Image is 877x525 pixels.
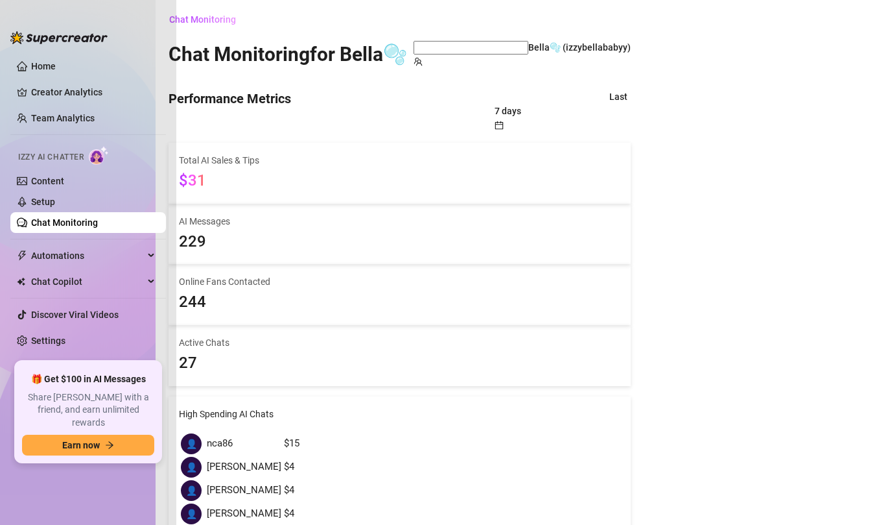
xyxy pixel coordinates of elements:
[207,506,281,522] span: [PERSON_NAME]
[179,171,206,189] span: $31
[179,153,620,167] span: Total AI Sales & Tips
[179,290,620,315] span: 244
[31,336,65,346] a: Settings
[284,506,308,522] article: $4
[284,459,308,475] article: $4
[179,230,620,254] span: 229
[17,277,25,286] img: Chat Copilot
[179,214,620,228] span: AI Messages
[31,176,64,186] a: Content
[31,61,56,71] a: Home
[169,42,407,67] h2: Chat Monitoring for Bella🫧
[179,351,620,376] span: 27
[10,31,108,44] img: logo-BBDzfeDw.svg
[31,82,156,103] a: Creator Analytics
[181,433,202,454] div: 👤
[181,457,202,478] div: 👤
[31,310,119,320] a: Discover Viral Videos
[31,271,144,292] span: Chat Copilot
[22,435,154,456] button: Earn nowarrow-right
[169,14,236,25] span: Chat Monitoring
[207,459,281,475] span: [PERSON_NAME]
[284,483,308,498] article: $4
[284,436,308,452] article: $15
[105,441,114,450] span: arrow-right
[179,407,620,421] div: High Spending AI Chats
[31,217,98,228] a: Chat Monitoring
[169,90,291,132] h4: Performance Metrics
[31,245,144,266] span: Automations
[528,42,631,53] span: Bella🫧 (izzybellababyy)
[181,504,202,524] div: 👤
[62,440,100,450] span: Earn now
[414,57,423,66] span: team
[495,121,504,130] span: calendar
[31,373,146,386] span: 🎁 Get $100 in AI Messages
[18,151,84,164] span: Izzy AI Chatter
[169,9,246,30] button: Chat Monitoring
[181,480,202,501] div: 👤
[22,391,154,430] span: Share [PERSON_NAME] with a friend, and earn unlimited rewards
[89,146,109,165] img: AI Chatter
[207,483,281,498] span: [PERSON_NAME]
[31,113,95,123] a: Team Analytics
[179,275,620,289] span: Online Fans Contacted
[31,197,55,207] a: Setup
[17,250,27,261] span: thunderbolt
[179,336,620,350] span: Active Chats
[207,436,233,452] span: nca86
